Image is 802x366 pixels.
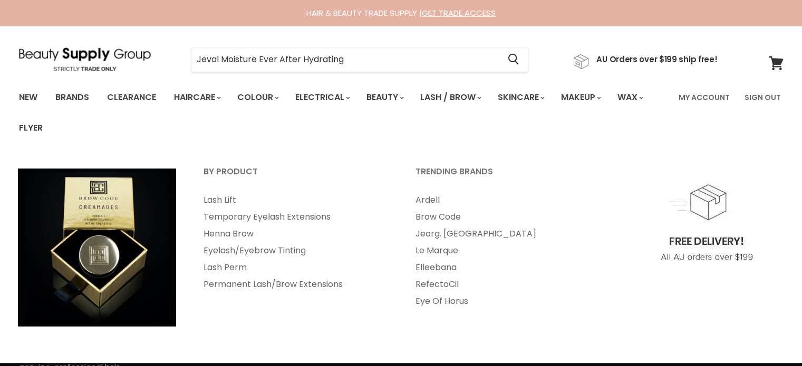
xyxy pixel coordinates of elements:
a: Elleebana [402,259,612,276]
a: Le Marque [402,242,612,259]
a: Brow Code [402,209,612,225]
a: New [11,86,45,108]
a: Haircare [166,86,227,108]
a: Lash Lift [190,192,400,209]
a: Flyer [11,117,51,139]
a: Ardell [402,192,612,209]
a: Eyelash/Eyebrow Tinting [190,242,400,259]
a: Sign Out [738,86,787,108]
a: Beauty [359,86,410,108]
a: Makeup [553,86,607,108]
ul: Main menu [190,192,400,293]
a: Jeorg. [GEOGRAPHIC_DATA] [402,225,612,242]
a: Electrical [287,86,356,108]
a: Lash Perm [190,259,400,276]
a: Eye Of Horus [402,293,612,310]
a: Colour [229,86,285,108]
a: Permanent Lash/Brow Extensions [190,276,400,293]
a: Lash / Brow [412,86,488,108]
a: My Account [672,86,736,108]
a: Clearance [99,86,164,108]
iframe: Gorgias live chat messenger [749,316,791,355]
ul: Main menu [11,82,672,143]
button: Search [500,47,528,72]
form: Product [191,47,528,72]
a: Temporary Eyelash Extensions [190,209,400,225]
a: Wax [610,86,650,108]
a: Trending Brands [402,163,612,190]
nav: Main [6,82,797,143]
a: RefectoCil [402,276,612,293]
a: GET TRADE ACCESS [422,7,496,18]
a: Skincare [490,86,551,108]
div: HAIR & BEAUTY TRADE SUPPLY | [6,8,797,18]
ul: Main menu [402,192,612,310]
a: Henna Brow [190,225,400,242]
input: Search [191,47,500,72]
a: By Product [190,163,400,190]
a: Brands [47,86,97,108]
